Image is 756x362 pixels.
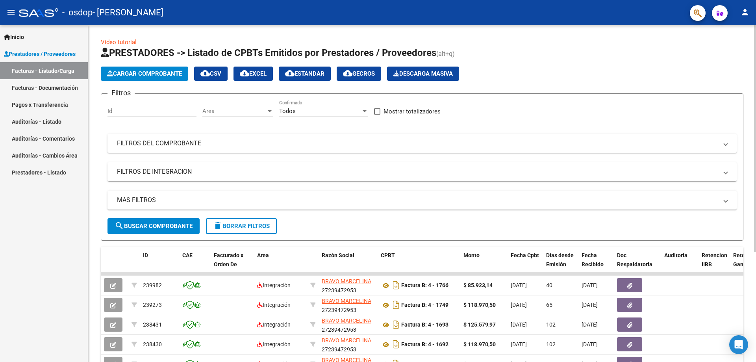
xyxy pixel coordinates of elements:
mat-icon: delete [213,221,222,230]
span: Razón Social [322,252,354,258]
datatable-header-cell: Fecha Cpbt [508,247,543,282]
datatable-header-cell: Retencion IIBB [699,247,730,282]
span: CSV [200,70,221,77]
span: Descarga Masiva [393,70,453,77]
datatable-header-cell: Monto [460,247,508,282]
span: Integración [257,341,291,347]
mat-icon: cloud_download [343,69,352,78]
datatable-header-cell: Doc Respaldatoria [614,247,661,282]
span: Fecha Recibido [582,252,604,267]
mat-icon: cloud_download [285,69,295,78]
datatable-header-cell: Area [254,247,307,282]
span: 239982 [143,282,162,288]
span: BRAVO MARCELINA [322,337,371,343]
strong: Factura B: 4 - 1766 [401,282,448,289]
span: 239273 [143,302,162,308]
div: Open Intercom Messenger [729,335,748,354]
datatable-header-cell: CAE [179,247,211,282]
mat-panel-title: FILTROS DEL COMPROBANTE [117,139,718,148]
span: Integración [257,282,291,288]
div: 27239472953 [322,297,374,313]
span: 238431 [143,321,162,328]
strong: $ 125.579,97 [463,321,496,328]
mat-icon: search [115,221,124,230]
strong: Factura B: 4 - 1692 [401,342,448,348]
span: Integración [257,321,291,328]
span: 40 [546,282,552,288]
datatable-header-cell: Fecha Recibido [578,247,614,282]
span: BRAVO MARCELINA [322,278,371,284]
span: CAE [182,252,193,258]
button: Buscar Comprobante [107,218,200,234]
datatable-header-cell: Razón Social [319,247,378,282]
span: - osdop [62,4,93,21]
a: Video tutorial [101,39,137,46]
span: 238430 [143,341,162,347]
mat-panel-title: MAS FILTROS [117,196,718,204]
div: 27239472953 [322,277,374,293]
span: Integración [257,302,291,308]
span: Cargar Comprobante [107,70,182,77]
mat-icon: cloud_download [240,69,249,78]
span: Retencion IIBB [702,252,727,267]
button: EXCEL [233,67,273,81]
span: PRESTADORES -> Listado de CPBTs Emitidos por Prestadores / Proveedores [101,47,436,58]
strong: $ 85.923,14 [463,282,493,288]
datatable-header-cell: Días desde Emisión [543,247,578,282]
strong: Factura B: 4 - 1693 [401,322,448,328]
mat-icon: cloud_download [200,69,210,78]
span: (alt+q) [436,50,455,58]
i: Descargar documento [391,279,401,291]
span: Días desde Emisión [546,252,574,267]
span: 102 [546,341,556,347]
span: ID [143,252,148,258]
i: Descargar documento [391,338,401,351]
span: 65 [546,302,552,308]
mat-expansion-panel-header: MAS FILTROS [107,191,737,210]
span: Doc Respaldatoria [617,252,652,267]
span: EXCEL [240,70,267,77]
strong: $ 118.970,50 [463,302,496,308]
datatable-header-cell: ID [140,247,179,282]
datatable-header-cell: Facturado x Orden De [211,247,254,282]
span: Fecha Cpbt [511,252,539,258]
mat-expansion-panel-header: FILTROS DEL COMPROBANTE [107,134,737,153]
span: Gecros [343,70,375,77]
strong: Factura B: 4 - 1749 [401,302,448,308]
span: - [PERSON_NAME] [93,4,163,21]
span: [DATE] [511,321,527,328]
span: Facturado x Orden De [214,252,243,267]
strong: $ 118.970,50 [463,341,496,347]
div: 27239472953 [322,316,374,333]
span: Area [257,252,269,258]
span: Auditoria [664,252,687,258]
span: Borrar Filtros [213,223,270,230]
i: Descargar documento [391,318,401,331]
button: Estandar [279,67,331,81]
mat-panel-title: FILTROS DE INTEGRACION [117,167,718,176]
mat-expansion-panel-header: FILTROS DE INTEGRACION [107,162,737,181]
span: Area [202,108,266,115]
i: Descargar documento [391,299,401,311]
h3: Filtros [107,87,135,98]
span: [DATE] [582,282,598,288]
div: 27239472953 [322,336,374,353]
button: Cargar Comprobante [101,67,188,81]
span: BRAVO MARCELINA [322,317,371,324]
span: Prestadores / Proveedores [4,50,76,58]
button: Borrar Filtros [206,218,277,234]
span: [DATE] [582,341,598,347]
span: BRAVO MARCELINA [322,298,371,304]
span: [DATE] [511,341,527,347]
span: [DATE] [511,302,527,308]
span: Monto [463,252,480,258]
span: [DATE] [511,282,527,288]
button: CSV [194,67,228,81]
span: Inicio [4,33,24,41]
span: CPBT [381,252,395,258]
button: Descarga Masiva [387,67,459,81]
span: Todos [279,108,296,115]
datatable-header-cell: Auditoria [661,247,699,282]
datatable-header-cell: CPBT [378,247,460,282]
span: Buscar Comprobante [115,223,193,230]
